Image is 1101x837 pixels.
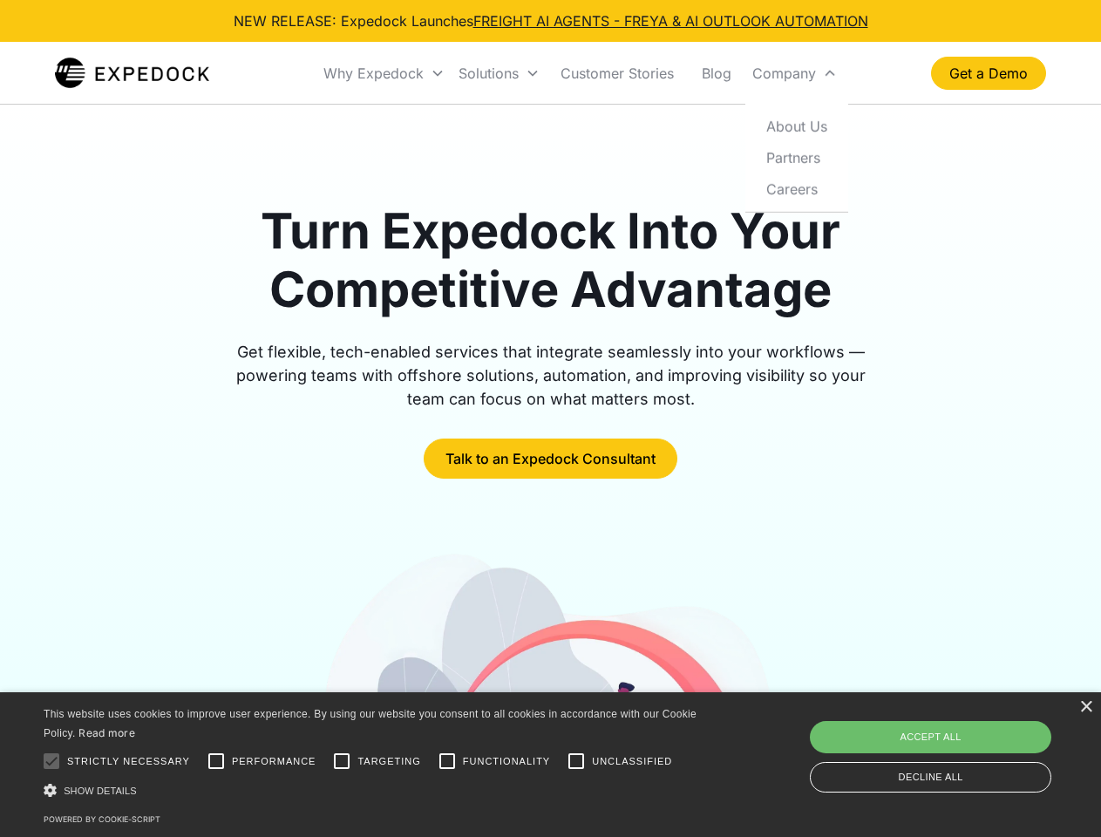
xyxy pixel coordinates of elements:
[216,340,886,411] div: Get flexible, tech-enabled services that integrate seamlessly into your workflows — powering team...
[64,786,137,796] span: Show details
[931,57,1046,90] a: Get a Demo
[232,754,316,769] span: Performance
[78,726,135,739] a: Read more
[452,44,547,103] div: Solutions
[547,44,688,103] a: Customer Stories
[745,44,844,103] div: Company
[234,10,868,31] div: NEW RELEASE: Expedock Launches
[216,202,886,319] h1: Turn Expedock Into Your Competitive Advantage
[592,754,672,769] span: Unclassified
[473,12,868,30] a: FREIGHT AI AGENTS - FREYA & AI OUTLOOK AUTOMATION
[357,754,420,769] span: Targeting
[44,708,697,740] span: This website uses cookies to improve user experience. By using our website you consent to all coo...
[752,173,841,204] a: Careers
[752,141,841,173] a: Partners
[463,754,550,769] span: Functionality
[752,110,841,141] a: About Us
[44,814,160,824] a: Powered by cookie-script
[55,56,209,91] a: home
[811,649,1101,837] iframe: Chat Widget
[55,56,209,91] img: Expedock Logo
[459,65,519,82] div: Solutions
[44,781,703,800] div: Show details
[752,65,816,82] div: Company
[688,44,745,103] a: Blog
[67,754,190,769] span: Strictly necessary
[745,103,848,212] nav: Company
[424,439,677,479] a: Talk to an Expedock Consultant
[323,65,424,82] div: Why Expedock
[316,44,452,103] div: Why Expedock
